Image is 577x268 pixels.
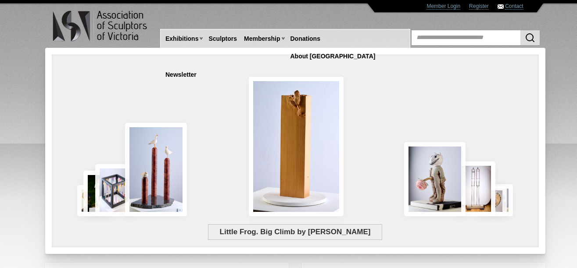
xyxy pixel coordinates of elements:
span: Little Frog. Big Climb by [PERSON_NAME] [208,224,382,240]
a: Exhibitions [162,31,202,47]
img: Swingers [455,161,495,216]
img: Contact ASV [498,4,504,9]
a: Contact [505,3,523,10]
img: Waiting together for the Home coming [490,184,513,216]
img: Little Frog. Big Climb [249,77,344,216]
a: Member Login [426,3,460,10]
a: Newsletter [162,67,200,83]
a: About [GEOGRAPHIC_DATA] [287,48,379,64]
img: Let There Be Light [404,142,466,216]
a: Sculptors [205,31,240,47]
a: Membership [240,31,283,47]
img: Search [525,32,535,43]
a: Register [469,3,489,10]
a: Donations [287,31,324,47]
img: logo.png [52,9,149,43]
img: Rising Tides [125,123,187,216]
